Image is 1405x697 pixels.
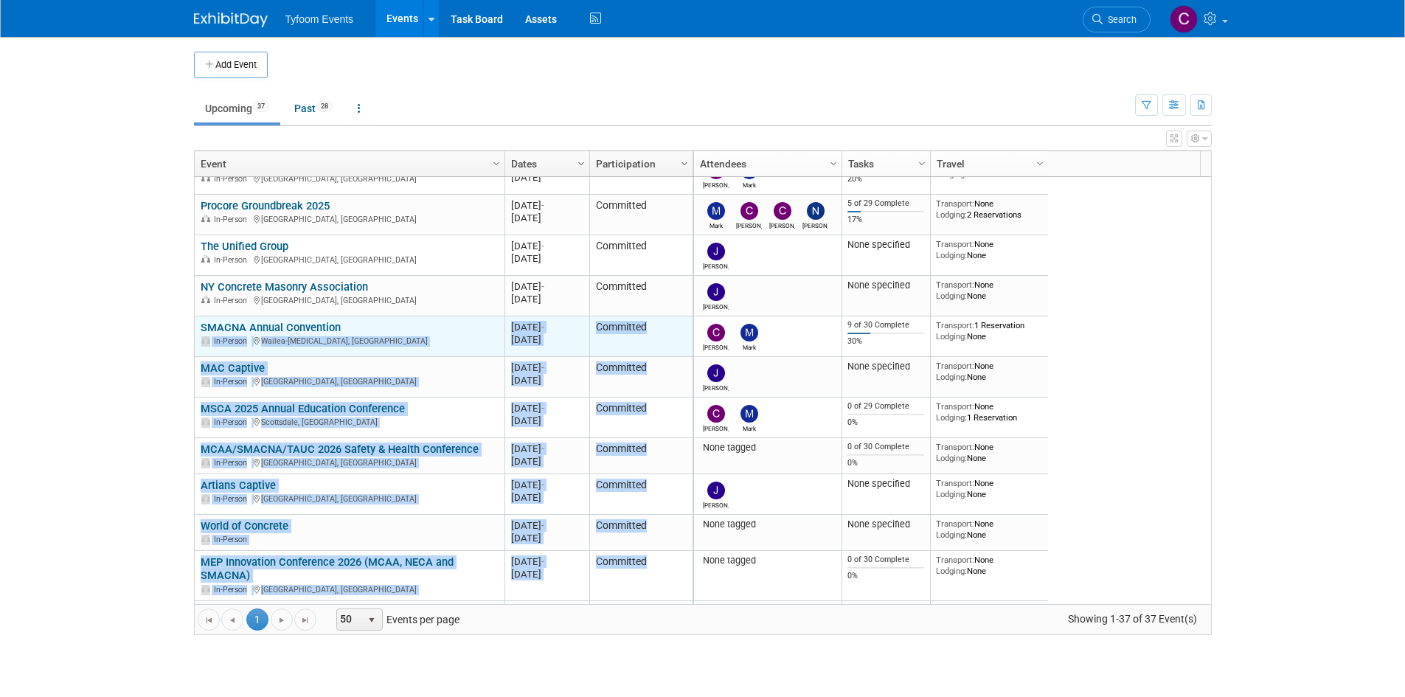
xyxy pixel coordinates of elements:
[511,212,583,224] div: [DATE]
[511,280,583,293] div: [DATE]
[936,442,974,452] span: Transport:
[936,361,1042,382] div: None None
[541,520,544,531] span: -
[936,453,967,463] span: Lodging:
[936,372,967,382] span: Lodging:
[936,566,967,576] span: Lodging:
[201,535,210,542] img: In-Person Event
[299,614,311,626] span: Go to the last page
[703,301,729,311] div: Jason Cuskelly
[201,417,210,425] img: In-Person Event
[541,240,544,252] span: -
[589,474,693,515] td: Committed
[736,220,762,229] div: Corbin Nelson
[511,415,583,427] div: [DATE]
[271,608,293,631] a: Go to the next page
[214,174,251,184] span: In-Person
[214,494,251,504] span: In-Person
[825,151,842,173] a: Column Settings
[707,364,725,382] img: Jason Cuskelly
[253,101,269,112] span: 37
[936,401,1042,423] div: None 1 Reservation
[937,151,1038,176] a: Travel
[511,361,583,374] div: [DATE]
[214,255,251,265] span: In-Person
[201,583,498,595] div: [GEOGRAPHIC_DATA], [GEOGRAPHIC_DATA]
[575,158,587,170] span: Column Settings
[740,324,758,341] img: Mark Nelson
[589,601,693,637] td: Considering
[699,555,836,566] div: None tagged
[214,458,251,468] span: In-Person
[221,608,243,631] a: Go to the previous page
[936,530,967,540] span: Lodging:
[201,255,210,263] img: In-Person Event
[1083,7,1151,32] a: Search
[214,535,251,544] span: In-Person
[936,401,974,412] span: Transport:
[201,519,288,533] a: World of Concrete
[316,101,333,112] span: 28
[201,492,498,504] div: [GEOGRAPHIC_DATA], [GEOGRAPHIC_DATA]
[703,179,729,189] div: Corbin Nelson
[589,398,693,438] td: Committed
[847,519,924,530] div: None specified
[847,458,924,468] div: 0%
[511,333,583,346] div: [DATE]
[366,614,378,626] span: select
[707,243,725,260] img: Jason Cuskelly
[194,13,268,27] img: ExhibitDay
[936,320,974,330] span: Transport:
[511,555,583,568] div: [DATE]
[589,276,693,316] td: Committed
[201,215,210,222] img: In-Person Event
[276,614,288,626] span: Go to the next page
[847,336,924,347] div: 30%
[511,171,583,184] div: [DATE]
[936,442,1042,463] div: None None
[802,220,828,229] div: Nathan Nelson
[707,202,725,220] img: Mark Nelson
[847,198,924,209] div: 5 of 29 Complete
[1054,608,1210,629] span: Showing 1-37 of 37 Event(s)
[707,324,725,341] img: Chris Walker
[936,361,974,371] span: Transport:
[589,316,693,357] td: Committed
[936,280,974,290] span: Transport:
[511,443,583,455] div: [DATE]
[936,555,1042,576] div: None None
[201,458,210,465] img: In-Person Event
[198,608,220,631] a: Go to the first page
[214,417,251,427] span: In-Person
[774,202,791,220] img: Chris Walker
[703,423,729,432] div: Chris Walker
[194,94,280,122] a: Upcoming37
[1032,151,1048,173] a: Column Settings
[511,293,583,305] div: [DATE]
[511,532,583,544] div: [DATE]
[246,608,268,631] span: 1
[847,442,924,452] div: 0 of 30 Complete
[201,377,210,384] img: In-Person Event
[541,281,544,292] span: -
[488,151,504,173] a: Column Settings
[214,296,251,305] span: In-Person
[847,361,924,372] div: None specified
[285,13,354,25] span: Tyfoom Events
[699,442,836,454] div: None tagged
[201,199,330,212] a: Procore Groundbreak 2025
[936,250,967,260] span: Lodging:
[847,417,924,428] div: 0%
[847,571,924,581] div: 0%
[847,174,924,184] div: 20%
[201,151,495,176] a: Event
[847,555,924,565] div: 0 of 30 Complete
[201,240,288,253] a: The Unified Group
[736,341,762,351] div: Mark Nelson
[740,405,758,423] img: Mark Nelson
[511,491,583,504] div: [DATE]
[203,614,215,626] span: Go to the first page
[699,519,836,530] div: None tagged
[703,341,729,351] div: Chris Walker
[589,438,693,474] td: Committed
